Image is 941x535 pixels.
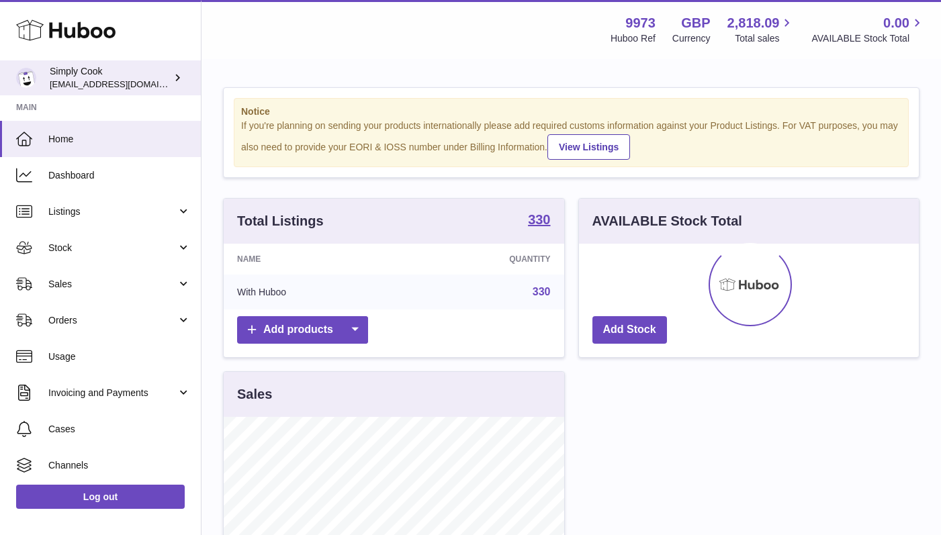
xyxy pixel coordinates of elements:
[50,65,171,91] div: Simply Cook
[48,459,191,472] span: Channels
[403,244,564,275] th: Quantity
[735,32,795,45] span: Total sales
[533,286,551,297] a: 330
[811,32,925,45] span: AVAILABLE Stock Total
[48,205,177,218] span: Listings
[592,316,667,344] a: Add Stock
[625,14,656,32] strong: 9973
[528,213,550,226] strong: 330
[48,314,177,327] span: Orders
[237,212,324,230] h3: Total Listings
[48,350,191,363] span: Usage
[241,119,901,160] div: If you're planning on sending your products internationally please add required customs informati...
[811,14,925,45] a: 0.00 AVAILABLE Stock Total
[16,485,185,509] a: Log out
[48,169,191,182] span: Dashboard
[48,423,191,436] span: Cases
[50,79,197,89] span: [EMAIL_ADDRESS][DOMAIN_NAME]
[727,14,795,45] a: 2,818.09 Total sales
[592,212,742,230] h3: AVAILABLE Stock Total
[883,14,909,32] span: 0.00
[237,316,368,344] a: Add products
[528,213,550,229] a: 330
[224,244,403,275] th: Name
[547,134,630,160] a: View Listings
[16,68,36,88] img: internalAdmin-9973@internal.huboo.com
[237,385,272,403] h3: Sales
[48,387,177,399] span: Invoicing and Payments
[224,275,403,309] td: With Huboo
[672,32,711,45] div: Currency
[611,32,656,45] div: Huboo Ref
[727,14,780,32] span: 2,818.09
[48,242,177,254] span: Stock
[48,278,177,291] span: Sales
[681,14,710,32] strong: GBP
[241,105,901,118] strong: Notice
[48,133,191,146] span: Home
